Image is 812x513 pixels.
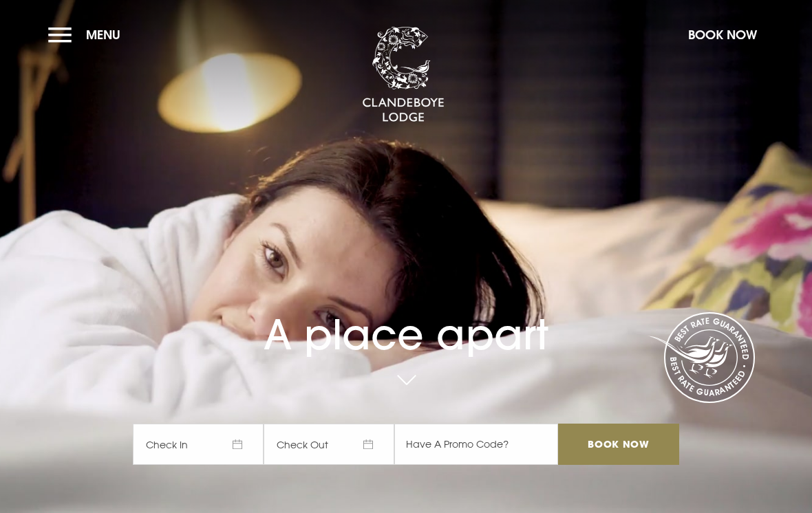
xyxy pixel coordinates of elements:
[86,27,120,43] span: Menu
[133,279,679,359] h1: A place apart
[362,27,445,123] img: Clandeboye Lodge
[394,424,558,465] input: Have A Promo Code?
[681,20,764,50] button: Book Now
[558,424,679,465] input: Book Now
[48,20,127,50] button: Menu
[264,424,394,465] span: Check Out
[133,424,264,465] span: Check In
